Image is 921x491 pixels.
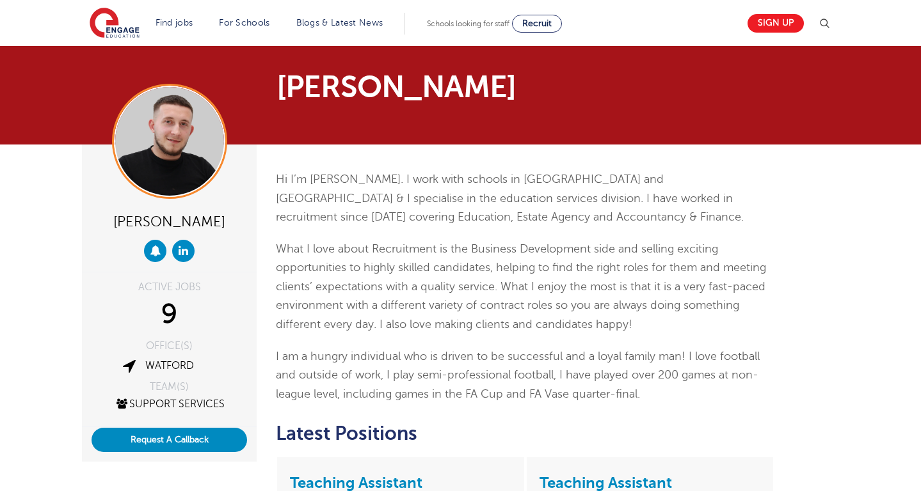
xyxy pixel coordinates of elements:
a: For Schools [219,18,269,27]
a: Support Services [115,398,225,410]
a: Watford [145,360,194,371]
h1: [PERSON_NAME] [276,72,581,102]
span: Schools looking for staff [427,19,509,28]
a: Recruit [512,15,562,33]
a: Sign up [748,14,804,33]
a: Blogs & Latest News [296,18,383,27]
div: OFFICE(S) [92,341,247,351]
div: [PERSON_NAME] [92,208,247,233]
p: Hi I’m [PERSON_NAME]. I work with schools in [GEOGRAPHIC_DATA] and [GEOGRAPHIC_DATA] & I speciali... [276,170,774,227]
a: Find jobs [156,18,193,27]
div: TEAM(S) [92,382,247,392]
div: ACTIVE JOBS [92,282,247,292]
p: What I love about Recruitment is the Business Development side and selling exciting opportunities... [276,240,774,334]
p: I am a hungry individual who is driven to be successful and a loyal family man! I love football a... [276,347,774,404]
h2: Latest Positions [276,423,774,444]
img: Engage Education [90,8,140,40]
div: 9 [92,299,247,331]
button: Request A Callback [92,428,247,452]
span: Recruit [522,19,552,28]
